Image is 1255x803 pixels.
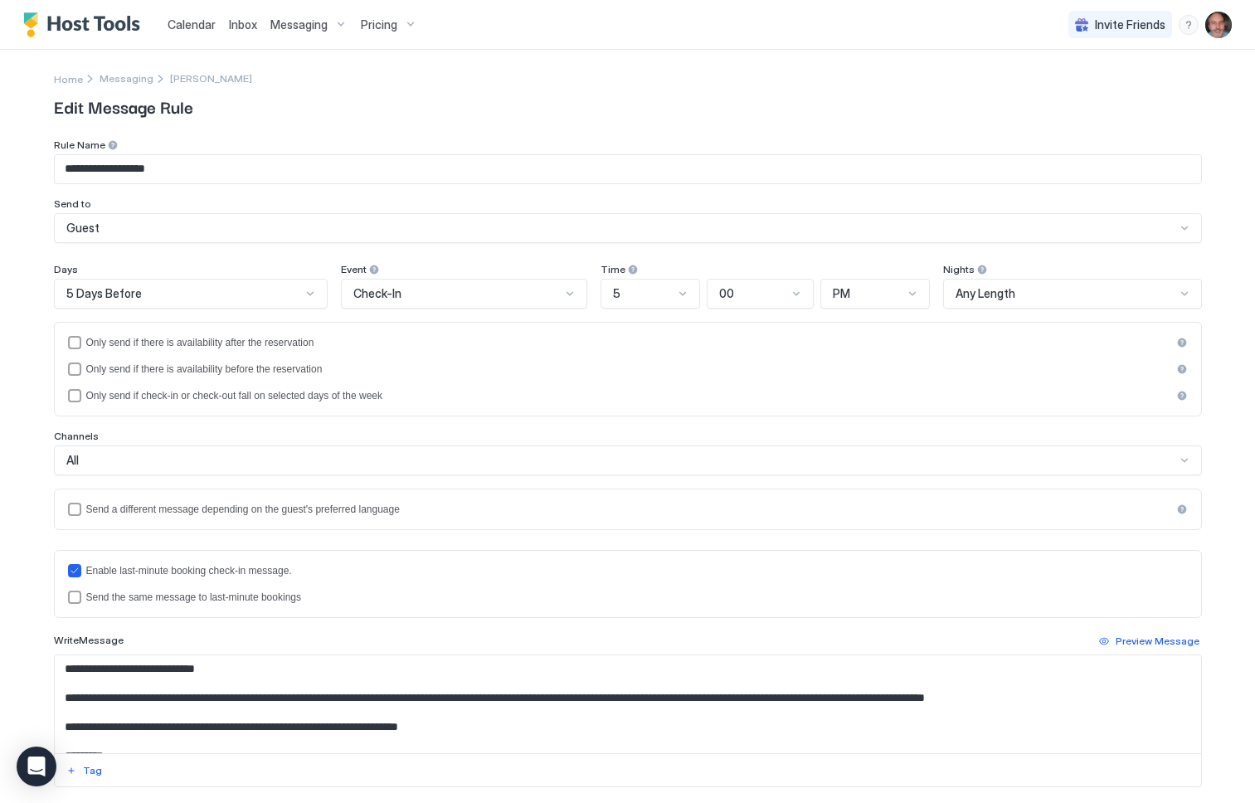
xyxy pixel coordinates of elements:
span: Home [54,73,83,85]
span: Breadcrumb [170,72,252,85]
div: Tag [83,763,102,778]
span: 5 [613,286,620,301]
span: Any Length [956,286,1015,301]
span: Channels [54,430,99,442]
a: Calendar [168,16,216,33]
div: Enable last-minute booking check-in message. [86,565,1188,577]
div: Breadcrumb [54,70,83,87]
div: beforeReservation [68,363,1188,376]
div: Breadcrumb [100,72,153,85]
input: Input Field [55,155,1201,183]
a: Host Tools Logo [23,12,148,37]
span: PM [833,286,850,301]
span: Messaging [100,72,153,85]
a: Home [54,70,83,87]
div: languagesEnabled [68,503,1188,516]
div: Preview Message [1116,634,1199,649]
span: Messaging [270,17,328,32]
span: Edit Message Rule [54,94,1202,119]
span: Send to [54,197,91,210]
span: All [66,453,79,468]
div: Send a different message depending on the guest's preferred language [86,504,1171,515]
span: Nights [943,263,975,275]
span: 00 [719,286,734,301]
div: Only send if there is availability after the reservation [86,337,1171,348]
div: isLimited [68,389,1188,402]
div: menu [1179,15,1199,35]
span: Inbox [229,17,257,32]
button: Tag [64,761,105,781]
a: Inbox [229,16,257,33]
span: Pricing [361,17,397,32]
span: Calendar [168,17,216,32]
textarea: Input Field [55,655,1201,753]
div: Open Intercom Messenger [17,747,56,786]
span: Write Message [54,634,124,646]
span: Time [601,263,625,275]
span: Rule Name [54,139,105,151]
span: Invite Friends [1095,17,1165,32]
div: User profile [1205,12,1232,38]
div: lastMinuteMessageIsTheSame [68,591,1188,604]
span: Event [341,263,367,275]
span: Guest [66,221,100,236]
div: afterReservation [68,336,1188,349]
div: Only send if check-in or check-out fall on selected days of the week [86,390,1171,401]
span: Days [54,263,78,275]
div: Send the same message to last-minute bookings [86,591,1188,603]
span: 5 Days Before [66,286,142,301]
div: Only send if there is availability before the reservation [86,363,1171,375]
span: Check-In [353,286,401,301]
button: Preview Message [1097,631,1202,651]
div: lastMinuteMessageEnabled [68,564,1188,577]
